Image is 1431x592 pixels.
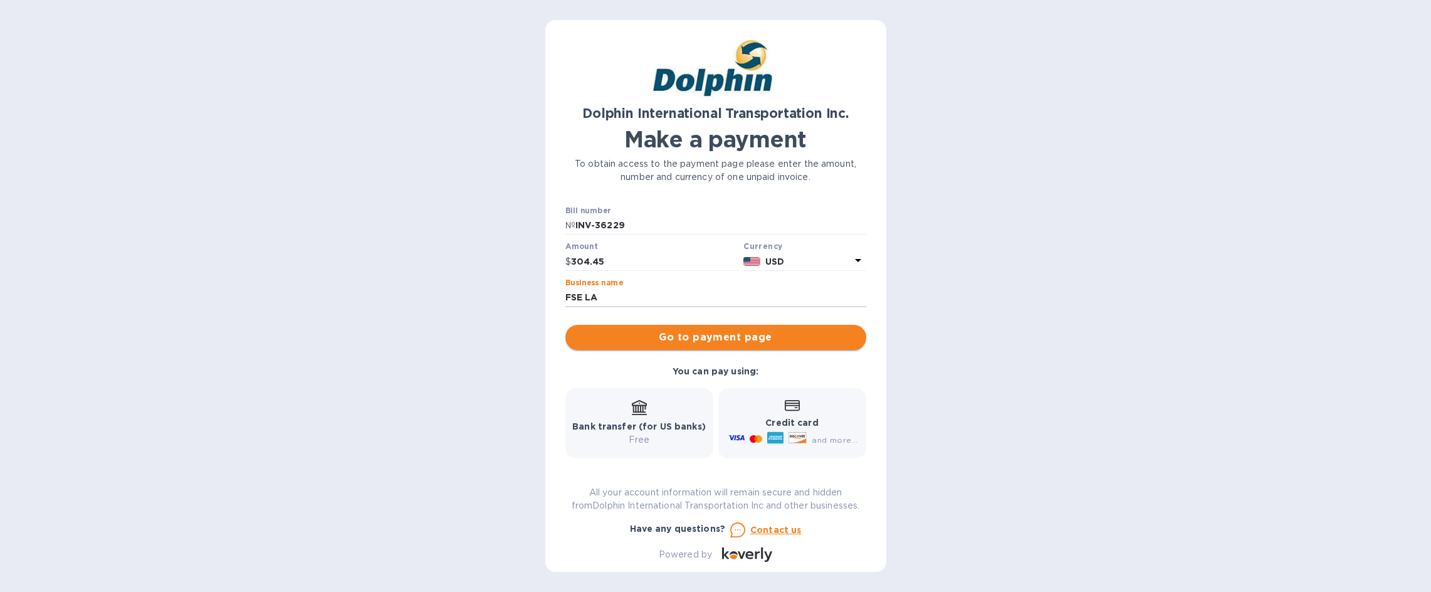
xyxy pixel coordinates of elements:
[565,288,866,307] input: Enter business name
[565,219,575,232] p: №
[565,325,866,350] button: Go to payment page
[812,435,857,445] span: and more...
[765,418,818,428] b: Credit card
[565,280,623,287] label: Business name
[765,256,784,267] b: USD
[565,486,866,512] p: All your account information will remain secure and hidden from Dolphin International Transportat...
[750,525,802,535] u: Contact us
[743,241,782,251] b: Currency
[630,524,726,534] b: Have any questions?
[743,257,760,266] img: USD
[572,421,706,431] b: Bank transfer (for US banks)
[572,433,706,447] p: Free
[582,105,849,121] b: Dolphin International Transportation Inc.
[565,255,571,268] p: $
[571,252,739,271] input: 0.00
[565,207,611,214] label: Bill number
[659,548,712,561] p: Powered by
[575,216,866,235] input: Enter bill number
[575,330,856,345] span: Go to payment page
[565,126,866,152] h1: Make a payment
[673,366,758,376] b: You can pay using:
[565,157,866,184] p: To obtain access to the payment page please enter the amount, number and currency of one unpaid i...
[565,243,597,251] label: Amount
